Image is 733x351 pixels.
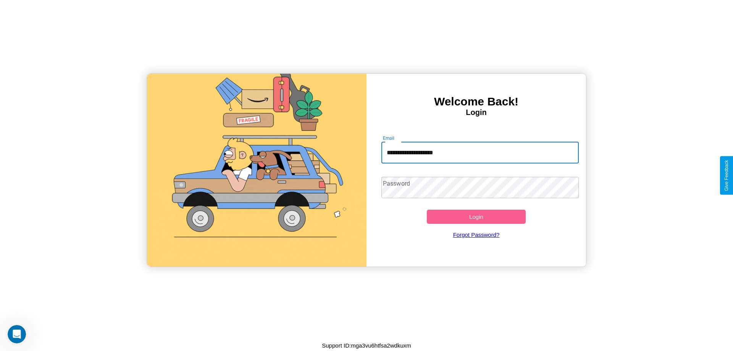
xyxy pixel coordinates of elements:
p: Support ID: mga3vu6htfsa2wdkuxm [322,340,411,351]
h4: Login [366,108,586,117]
button: Login [427,210,526,224]
a: Forgot Password? [378,224,575,246]
h3: Welcome Back! [366,95,586,108]
img: gif [147,74,366,267]
label: Email [383,135,395,141]
div: Give Feedback [724,160,729,191]
iframe: Intercom live chat [8,325,26,343]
